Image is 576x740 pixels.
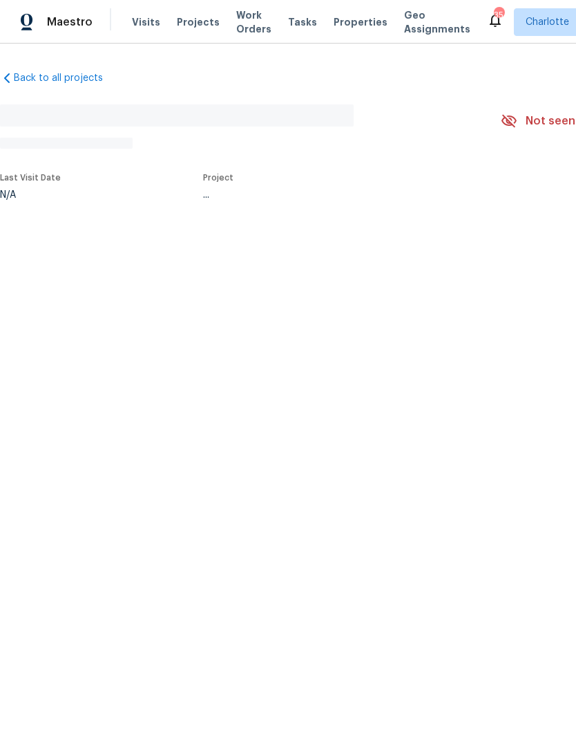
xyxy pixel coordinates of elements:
[47,15,93,29] span: Maestro
[334,15,387,29] span: Properties
[526,15,569,29] span: Charlotte
[203,190,468,200] div: ...
[404,8,470,36] span: Geo Assignments
[494,8,503,22] div: 35
[236,8,271,36] span: Work Orders
[288,17,317,27] span: Tasks
[132,15,160,29] span: Visits
[203,174,233,182] span: Project
[177,15,220,29] span: Projects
